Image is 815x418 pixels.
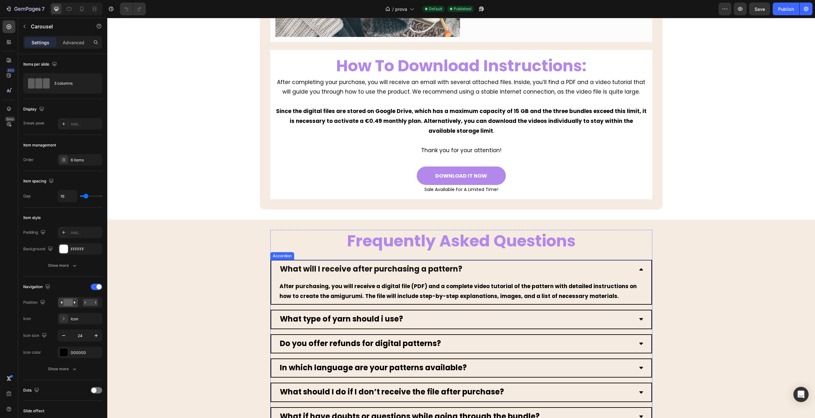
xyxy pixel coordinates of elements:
p: sale available for a limited time! [164,168,544,176]
h2: frequently asked questions [163,212,545,234]
span: prova [395,6,407,12]
div: Items per slide [23,60,58,69]
div: Publish [778,6,794,12]
div: 6 items [71,157,101,163]
h2: how to download instructions: [163,37,545,59]
p: Thank you for your attention! [169,128,539,138]
input: Auto [58,190,77,202]
div: Sneak peek [23,120,45,126]
div: 3 columns [54,76,93,91]
p: Advanced [63,39,84,46]
strong: Since the digital files are stored on Google Drive, which has a maximum capacity of 15 GB and the... [169,89,539,117]
div: 450 [6,68,15,73]
div: Navigation [23,283,52,291]
div: Display [23,105,46,114]
button: Show more [23,363,102,375]
span: Save [755,6,765,12]
div: Item management [23,142,56,148]
div: Beta [5,117,15,122]
div: Position [23,298,46,307]
div: Open Intercom Messenger [793,387,809,402]
div: Padding [23,228,47,237]
span: Published [454,6,471,12]
p: Settings [32,39,49,46]
div: Show more [48,262,78,269]
p: After purchasing, you will receive a digital file (PDF) and a complete video tutorial of the patt... [172,264,536,283]
p: Carousel [31,23,85,30]
span: What will I receive after purchasing a pattern? [173,246,355,256]
div: Icon color [23,350,41,355]
div: Slide effect [23,408,44,414]
p: . [169,89,539,118]
div: Show more [48,366,78,372]
div: Order [23,157,34,163]
span: Do you offer refunds for digital patterns? [173,320,334,331]
a: DOWNLOAD IT NOW [309,149,399,167]
div: Dots [23,386,40,395]
span: In which language are your patterns available? [173,344,359,355]
p: 7 [42,5,45,13]
span: What type of yarn should i use? [173,296,296,306]
span: What should I do if I don’t receive the file after purchase? [173,369,397,379]
p: After completing your purchase, you will receive an email with several attached files. Inside, yo... [169,60,539,79]
span: DOWNLOAD IT NOW [328,154,380,162]
div: Add... [71,121,101,127]
div: 000000 [71,350,101,356]
span: What if have doubts or questions while going through the bundle? [173,393,432,404]
span: / [392,6,394,12]
div: Add... [71,230,101,236]
div: Accordion [164,235,186,241]
div: Item spacing [23,177,55,186]
div: FFFFFF [71,246,101,252]
button: Show more [23,260,102,271]
span: Default [429,6,442,12]
iframe: Design area [107,18,815,418]
div: Undo/Redo [120,3,146,15]
button: 7 [3,3,47,15]
div: Icon [71,316,101,322]
button: Save [749,3,770,15]
button: Publish [773,3,799,15]
div: Icon size [23,331,48,340]
div: Background [23,245,54,253]
div: Icon [23,316,31,322]
div: Item style [23,215,41,221]
div: Gap [23,193,31,199]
